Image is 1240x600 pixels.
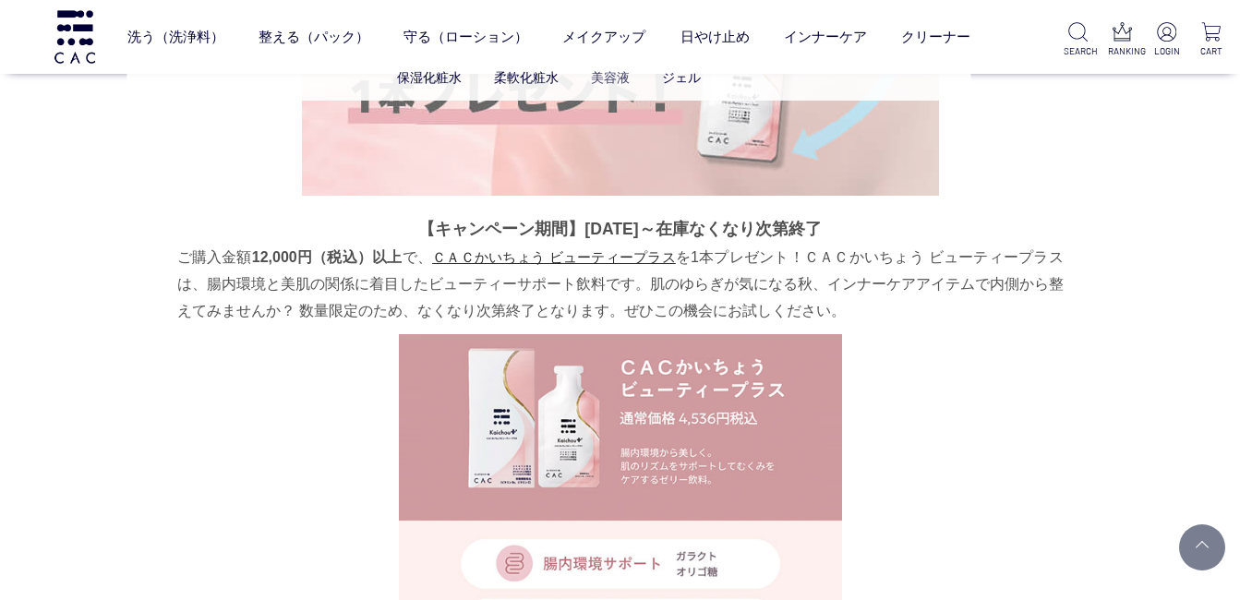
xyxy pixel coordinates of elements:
[494,70,559,85] a: 柔軟化粧水
[432,249,676,265] a: ＣＡＣかいちょう ビューティープラス
[1152,22,1181,58] a: LOGIN
[562,12,645,61] a: メイクアップ
[1108,22,1137,58] a: RANKING
[784,12,867,61] a: インナーケア
[397,70,462,85] a: 保湿化粧水
[662,70,701,85] a: ジェル
[1064,44,1092,58] p: SEARCH
[1197,22,1225,58] a: CART
[177,244,1064,325] p: ご購入金額 で、 を1本プレゼント！ＣＡＣかいちょう ビューティープラスは、腸内環境と美肌の関係に着目したビューティーサポート飲料です。肌のゆらぎが気になる秋、インナーケアアイテムで内側から整え...
[177,214,1064,244] p: 【キャンペーン期間】[DATE]～在庫なくなり次第終了
[403,12,528,61] a: 守る（ローション）
[127,12,224,61] a: 洗う（洗浄料）
[680,12,750,61] a: 日やけ止め
[259,12,369,61] a: 整える（パック）
[1064,22,1092,58] a: SEARCH
[1197,44,1225,58] p: CART
[252,249,403,265] span: 12,000円（税込）以上
[1108,44,1137,58] p: RANKING
[901,12,970,61] a: クリーナー
[52,10,98,63] img: logo
[591,70,630,85] a: 美容液
[1152,44,1181,58] p: LOGIN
